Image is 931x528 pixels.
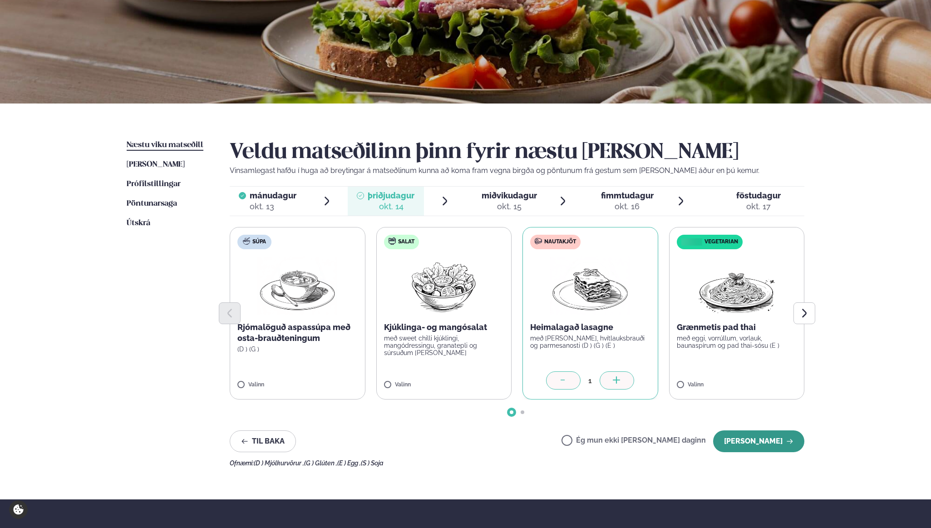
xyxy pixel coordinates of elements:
p: með [PERSON_NAME], hvítlauksbrauði og parmesanosti (D ) (G ) (E ) [530,335,650,349]
img: Soup.png [257,257,337,315]
div: 1 [581,375,600,386]
img: soup.svg [243,237,250,245]
span: (G ) Glúten , [304,459,337,467]
button: Til baka [230,430,296,452]
a: Næstu viku matseðill [127,140,203,151]
span: Súpa [252,238,266,246]
div: okt. 14 [368,201,414,212]
a: Útskrá [127,218,150,229]
p: Rjómalöguð aspassúpa með osta-brauðteningum [237,322,358,344]
a: Prófílstillingar [127,179,181,190]
p: Heimalagað lasagne [530,322,650,333]
div: okt. 13 [250,201,296,212]
button: Next slide [793,302,815,324]
img: salad.svg [389,237,396,245]
div: Ofnæmi: [230,459,804,467]
span: mánudagur [250,191,296,200]
img: icon [679,238,704,247]
span: [PERSON_NAME] [127,161,185,168]
span: (S ) Soja [361,459,384,467]
img: Lasagna.png [550,257,630,315]
a: Cookie settings [9,500,28,519]
button: [PERSON_NAME] [713,430,804,452]
p: Grænmetis pad thai [677,322,797,333]
div: okt. 17 [736,201,781,212]
span: Go to slide 2 [521,410,524,414]
span: Salat [398,238,414,246]
p: Kjúklinga- og mangósalat [384,322,504,333]
span: Go to slide 1 [510,410,513,414]
h2: Veldu matseðilinn þinn fyrir næstu [PERSON_NAME] [230,140,804,165]
span: þriðjudagur [368,191,414,200]
span: Prófílstillingar [127,180,181,188]
p: Vinsamlegast hafðu í huga að breytingar á matseðlinum kunna að koma fram vegna birgða og pöntunum... [230,165,804,176]
span: fimmtudagur [601,191,654,200]
a: Pöntunarsaga [127,198,177,209]
p: (D ) (G ) [237,345,358,353]
p: með eggi, vorrúllum, vorlauk, baunaspírum og pad thai-sósu (E ) [677,335,797,349]
span: Pöntunarsaga [127,200,177,207]
span: (D ) Mjólkurvörur , [254,459,304,467]
span: Vegetarian [704,238,738,246]
span: Útskrá [127,219,150,227]
span: miðvikudagur [482,191,537,200]
img: Salad.png [404,257,484,315]
img: Spagetti.png [697,257,777,315]
span: föstudagur [736,191,781,200]
button: Previous slide [219,302,241,324]
a: [PERSON_NAME] [127,159,185,170]
p: með sweet chilli kjúklingi, mangódressingu, granatepli og súrsuðum [PERSON_NAME] [384,335,504,356]
div: okt. 16 [601,201,654,212]
span: Næstu viku matseðill [127,141,203,149]
div: okt. 15 [482,201,537,212]
img: beef.svg [535,237,542,245]
span: Nautakjöt [544,238,576,246]
span: (E ) Egg , [337,459,361,467]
